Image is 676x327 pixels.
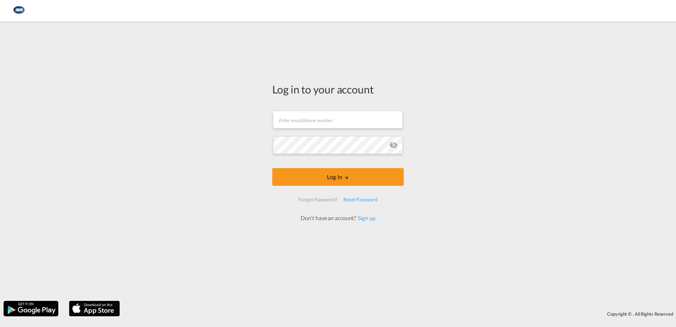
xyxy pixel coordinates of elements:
[273,111,403,128] input: Enter email/phone number
[272,168,404,186] button: LOGIN
[123,308,676,320] div: Copyright © . All Rights Reserved
[3,300,59,317] img: google.png
[293,214,383,222] div: Don't have an account?
[389,141,398,149] md-icon: icon-eye-off
[272,82,404,97] div: Log in to your account
[296,193,340,206] div: Forgot Password?
[340,193,380,206] div: Reset Password
[11,3,27,19] img: 1aa151c0c08011ec8d6f413816f9a227.png
[68,300,121,317] img: apple.png
[356,214,375,221] a: Sign up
